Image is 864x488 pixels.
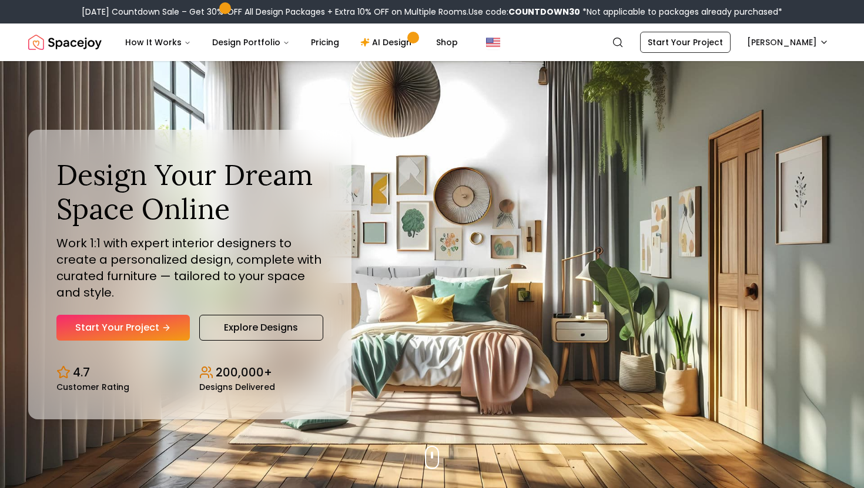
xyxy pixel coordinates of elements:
a: AI Design [351,31,424,54]
button: [PERSON_NAME] [740,32,836,53]
button: Design Portfolio [203,31,299,54]
img: United States [486,35,500,49]
a: Pricing [302,31,349,54]
a: Start Your Project [56,315,190,341]
h1: Design Your Dream Space Online [56,158,323,226]
b: COUNTDOWN30 [508,6,580,18]
p: Work 1:1 with expert interior designers to create a personalized design, complete with curated fu... [56,235,323,301]
div: [DATE] Countdown Sale – Get 30% OFF All Design Packages + Extra 10% OFF on Multiple Rooms. [82,6,782,18]
nav: Main [116,31,467,54]
p: 4.7 [73,364,90,381]
p: 200,000+ [216,364,272,381]
button: How It Works [116,31,200,54]
div: Design stats [56,355,323,391]
img: Spacejoy Logo [28,31,102,54]
small: Customer Rating [56,383,129,391]
a: Explore Designs [199,315,323,341]
span: *Not applicable to packages already purchased* [580,6,782,18]
a: Spacejoy [28,31,102,54]
a: Shop [427,31,467,54]
nav: Global [28,23,836,61]
small: Designs Delivered [199,383,275,391]
span: Use code: [468,6,580,18]
a: Start Your Project [640,32,731,53]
